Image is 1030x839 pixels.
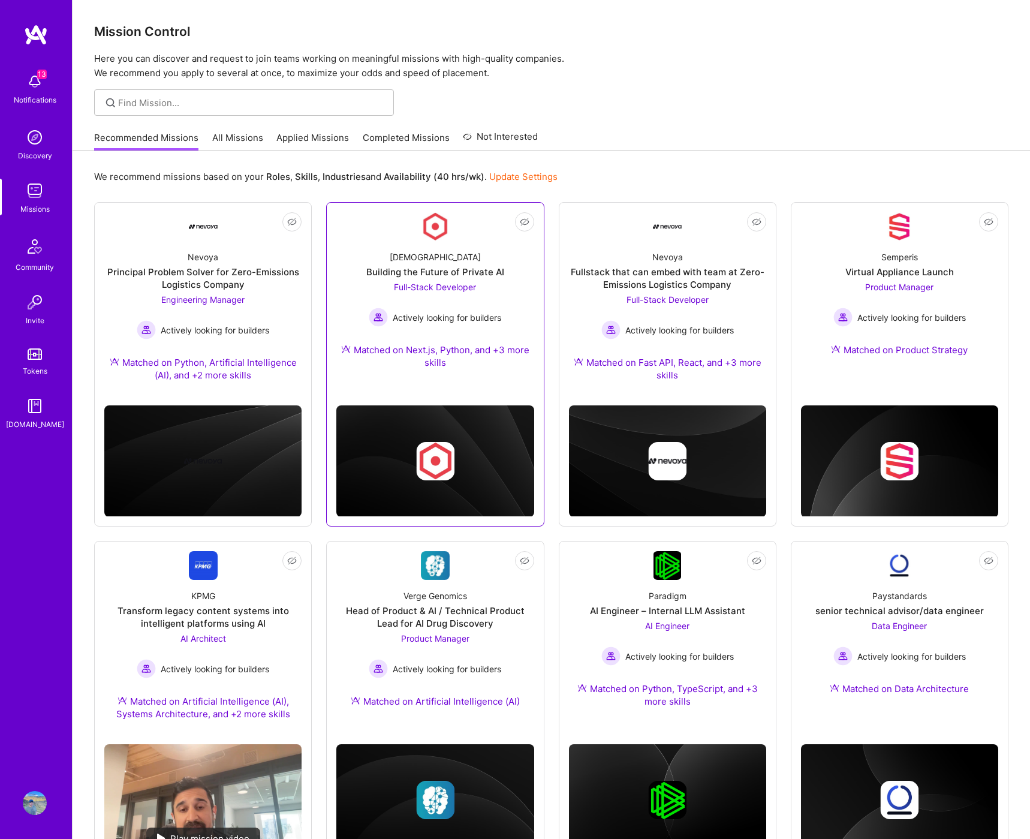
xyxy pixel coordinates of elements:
b: Skills [295,171,318,182]
i: icon EyeClosed [752,556,761,566]
span: Actively looking for builders [625,324,734,336]
img: Actively looking for builders [601,320,621,339]
img: Company Logo [421,212,450,241]
img: Ateam Purple Icon [351,696,360,705]
div: Matched on Next.js, Python, and +3 more skills [336,344,534,369]
div: Matched on Artificial Intelligence (AI) [351,695,520,708]
i: icon EyeClosed [984,556,993,566]
img: Company Logo [885,551,914,580]
span: Full-Stack Developer [627,294,709,305]
img: cover [801,405,998,518]
div: Virtual Appliance Launch [845,266,954,278]
i: icon SearchGrey [104,96,118,110]
h3: Mission Control [94,24,1008,39]
div: [DOMAIN_NAME] [6,418,64,431]
img: Actively looking for builders [601,646,621,666]
div: [DEMOGRAPHIC_DATA] [390,251,481,263]
a: Not Interested [463,130,538,151]
span: AI Engineer [645,621,689,631]
span: Data Engineer [872,621,927,631]
a: Company LogoNevoyaFullstack that can embed with team at Zero-Emissions Logistics CompanyFull-Stac... [569,212,766,396]
div: Verge Genomics [403,590,467,602]
div: Tokens [23,365,47,377]
div: Notifications [14,94,56,106]
div: KPMG [191,590,215,602]
img: Company logo [648,442,686,480]
div: Principal Problem Solver for Zero-Emissions Logistics Company [104,266,302,291]
img: Company logo [416,781,454,819]
img: cover [336,405,534,517]
b: Industries [323,171,366,182]
div: Matched on Product Strategy [831,344,968,356]
img: Company Logo [421,551,450,580]
div: Head of Product & AI / Technical Product Lead for AI Drug Discovery [336,605,534,630]
i: icon EyeClosed [287,556,297,566]
img: Company Logo [885,212,914,241]
img: Ateam Purple Icon [831,344,841,354]
div: Community [16,261,54,273]
span: AI Architect [180,633,226,643]
img: Company logo [416,442,454,480]
img: Community [20,232,49,261]
i: icon EyeClosed [287,217,297,227]
span: Actively looking for builders [625,650,734,663]
p: Here you can discover and request to join teams working on meaningful missions with high-quality ... [94,52,1008,80]
a: Applied Missions [276,131,349,151]
a: Completed Missions [363,131,450,151]
a: Company Logo[DEMOGRAPHIC_DATA]Building the Future of Private AIFull-Stack Developer Actively look... [336,212,534,383]
span: Actively looking for builders [161,663,269,675]
span: Actively looking for builders [161,324,269,336]
a: Update Settings [489,171,558,182]
span: Actively looking for builders [857,311,966,324]
div: Matched on Artificial Intelligence (AI), Systems Architecture, and +2 more skills [104,695,302,720]
img: Ateam Purple Icon [830,683,839,693]
img: Actively looking for builders [833,308,853,327]
div: Invite [26,314,44,327]
a: Company LogoVerge GenomicsHead of Product & AI / Technical Product Lead for AI Drug DiscoveryProd... [336,551,534,722]
img: Company logo [184,442,222,480]
span: Actively looking for builders [393,311,501,324]
img: Ateam Purple Icon [577,683,587,693]
a: Company LogoNevoyaPrincipal Problem Solver for Zero-Emissions Logistics CompanyEngineering Manage... [104,212,302,396]
img: Ateam Purple Icon [118,696,127,705]
img: Invite [23,290,47,314]
a: Company LogoPaystandardssenior technical advisor/data engineerData Engineer Actively looking for ... [801,551,998,709]
div: Matched on Python, Artificial Intelligence (AI), and +2 more skills [104,356,302,381]
img: Company logo [648,781,686,819]
span: Full-Stack Developer [394,282,476,292]
img: Company Logo [653,212,682,241]
img: cover [104,405,302,517]
div: Paystandards [872,590,927,602]
a: Company LogoParadigmAI Engineer – Internal LLM AssistantAI Engineer Actively looking for builders... [569,551,766,722]
img: Company logo [880,442,918,480]
img: Actively looking for builders [137,320,156,339]
b: Availability (40 hrs/wk) [384,171,484,182]
img: Company Logo [189,551,218,580]
img: User Avatar [23,791,47,815]
a: Company LogoKPMGTransform legacy content systems into intelligent platforms using AIAI Architect ... [104,551,302,735]
p: We recommend missions based on your , , and . [94,170,558,183]
img: bell [23,70,47,94]
img: teamwork [23,179,47,203]
img: Actively looking for builders [137,659,156,678]
div: Matched on Python, TypeScript, and +3 more skills [569,682,766,708]
img: Ateam Purple Icon [341,344,351,354]
div: Discovery [18,149,52,162]
span: Actively looking for builders [393,663,501,675]
img: tokens [28,348,42,360]
span: 13 [37,70,47,79]
div: AI Engineer – Internal LLM Assistant [590,605,745,617]
div: Semperis [881,251,918,263]
div: Matched on Fast API, React, and +3 more skills [569,356,766,381]
b: Roles [266,171,290,182]
div: Building the Future of Private AI [366,266,504,278]
span: Product Manager [401,633,469,643]
i: icon EyeClosed [752,217,761,227]
input: Find Mission... [118,97,385,109]
img: cover [569,405,766,517]
img: Actively looking for builders [369,308,388,327]
img: discovery [23,125,47,149]
img: Actively looking for builders [369,659,388,678]
div: Nevoya [188,251,218,263]
img: Company Logo [189,224,218,229]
